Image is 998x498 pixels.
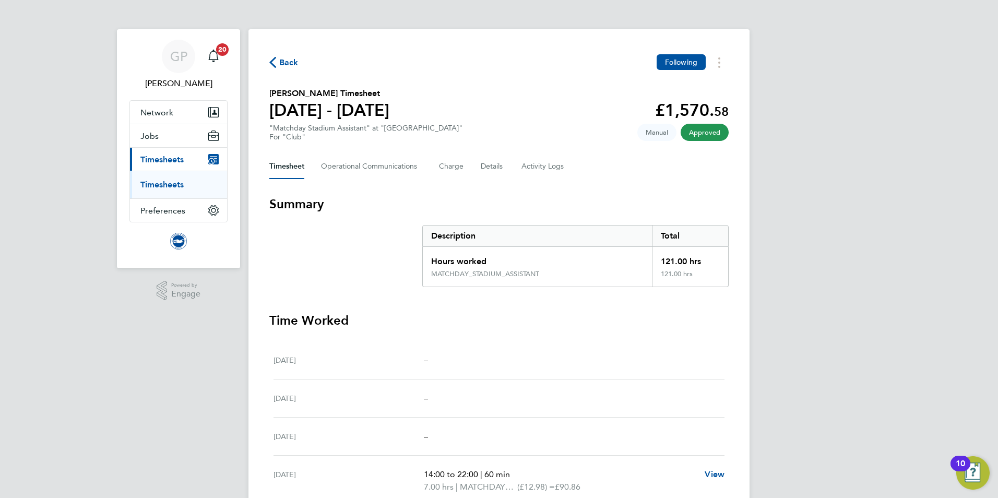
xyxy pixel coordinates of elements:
span: GP [170,50,187,63]
a: Timesheets [140,180,184,189]
span: | [456,482,458,492]
span: Engage [171,290,200,299]
button: Jobs [130,124,227,147]
span: | [480,469,482,479]
span: Timesheets [140,155,184,164]
div: 121.00 hrs [652,270,728,287]
span: £90.86 [555,482,580,492]
button: Open Resource Center, 10 new notifications [956,456,990,490]
button: Preferences [130,199,227,222]
span: 20 [216,43,229,56]
span: – [424,431,428,441]
span: Network [140,108,173,117]
button: Details [481,154,505,179]
a: GP[PERSON_NAME] [129,40,228,90]
button: Charge [439,154,464,179]
app-decimal: £1,570. [655,100,729,120]
div: [DATE] [274,468,424,493]
a: 20 [203,40,224,73]
span: Jobs [140,131,159,141]
span: Preferences [140,206,185,216]
button: Operational Communications [321,154,422,179]
span: Back [279,56,299,69]
span: View [705,469,724,479]
span: – [424,393,428,403]
span: This timesheet has been approved. [681,124,729,141]
img: brightonandhovealbion-logo-retina.png [170,233,187,250]
h1: [DATE] - [DATE] [269,100,389,121]
button: Activity Logs [521,154,565,179]
button: Timesheets [130,148,227,171]
div: [DATE] [274,392,424,405]
span: 7.00 hrs [424,482,454,492]
div: 10 [956,464,965,477]
span: – [424,355,428,365]
span: This timesheet was manually created. [637,124,676,141]
span: 60 min [484,469,510,479]
nav: Main navigation [117,29,240,268]
a: Powered byEngage [157,281,201,301]
span: Gareth Pond [129,77,228,90]
a: Go to home page [129,233,228,250]
span: 14:00 to 22:00 [424,469,478,479]
div: Timesheets [130,171,227,198]
div: [DATE] [274,430,424,443]
div: For "Club" [269,133,462,141]
button: Following [657,54,706,70]
h3: Summary [269,196,729,212]
button: Timesheets Menu [710,54,729,70]
div: Description [423,226,652,246]
span: MATCHDAY_STADIUM_ASSISTANT [460,481,517,493]
div: Summary [422,225,729,287]
div: Total [652,226,728,246]
div: 121.00 hrs [652,247,728,270]
h2: [PERSON_NAME] Timesheet [269,87,389,100]
span: 58 [714,104,729,119]
button: Network [130,101,227,124]
span: Powered by [171,281,200,290]
div: [DATE] [274,354,424,366]
button: Back [269,56,299,69]
button: Timesheet [269,154,304,179]
div: MATCHDAY_STADIUM_ASSISTANT [431,270,539,278]
div: "Matchday Stadium Assistant" at "[GEOGRAPHIC_DATA]" [269,124,462,141]
span: (£12.98) = [517,482,555,492]
h3: Time Worked [269,312,729,329]
a: View [705,468,724,481]
span: Following [665,57,697,67]
div: Hours worked [423,247,652,270]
